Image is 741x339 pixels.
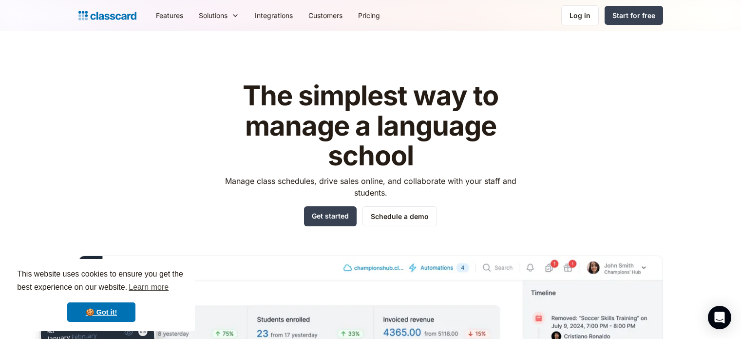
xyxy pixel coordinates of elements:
[612,10,655,20] div: Start for free
[191,4,247,26] div: Solutions
[561,5,599,25] a: Log in
[301,4,350,26] a: Customers
[247,4,301,26] a: Integrations
[148,4,191,26] a: Features
[216,81,525,171] h1: The simplest way to manage a language school
[216,175,525,199] p: Manage class schedules, drive sales online, and collaborate with your staff and students.
[362,206,437,226] a: Schedule a demo
[199,10,228,20] div: Solutions
[708,306,731,329] div: Open Intercom Messenger
[17,268,186,295] span: This website uses cookies to ensure you get the best experience on our website.
[304,206,357,226] a: Get started
[78,9,136,22] a: Logo
[127,280,170,295] a: learn more about cookies
[605,6,663,25] a: Start for free
[67,302,135,322] a: dismiss cookie message
[8,259,195,331] div: cookieconsent
[570,10,590,20] div: Log in
[350,4,388,26] a: Pricing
